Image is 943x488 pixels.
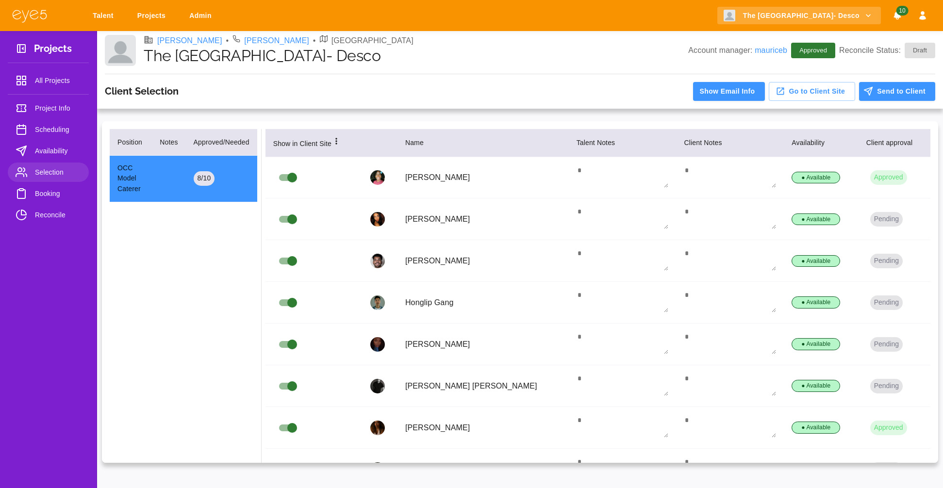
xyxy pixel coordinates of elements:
a: Admin [183,7,221,25]
img: profile_picture [370,295,385,310]
p: Account manager: [688,45,787,56]
p: [PERSON_NAME] [405,213,561,225]
span: Booking [35,188,81,199]
span: Approved [794,46,833,55]
p: [PERSON_NAME] [405,172,561,183]
button: Go to Client Site [769,82,856,101]
img: Client logo [724,10,735,21]
th: Notes [152,129,185,156]
a: Projects [131,7,175,25]
a: mauriceb [755,46,787,54]
span: Reconcile [35,209,81,221]
a: [PERSON_NAME] [244,35,309,47]
th: Client Notes [676,129,784,157]
a: Selection [8,163,89,182]
h1: The [GEOGRAPHIC_DATA]- Desco [144,47,688,65]
th: Name [397,129,569,157]
button: Pending [870,337,903,352]
div: ● Available [792,172,840,184]
img: profile_picture [370,212,385,227]
td: OCC Model Caterer [110,155,152,202]
span: Scheduling [35,124,81,135]
span: 10 [896,6,908,16]
span: All Projects [35,75,81,86]
p: [PERSON_NAME] [PERSON_NAME] [405,380,561,392]
a: Talent [86,7,123,25]
button: The [GEOGRAPHIC_DATA]- Desco [717,7,881,25]
a: All Projects [8,71,89,90]
a: Reconcile [8,205,89,225]
p: [PERSON_NAME] [405,422,561,434]
p: [GEOGRAPHIC_DATA] [331,35,414,47]
th: Position [110,129,152,156]
button: Notifications [889,7,906,25]
div: ● Available [792,255,840,267]
li: • [226,35,229,47]
th: Availability [784,129,858,157]
button: Show Email Info [693,82,764,101]
th: Approved/Needed [186,129,257,156]
p: [PERSON_NAME] [405,339,561,350]
span: Selection [35,166,81,178]
a: Booking [8,184,89,203]
p: [PERSON_NAME] [405,255,561,267]
a: Scheduling [8,120,89,139]
button: Send to Client [859,82,935,101]
div: ● Available [792,380,840,392]
h3: Projects [34,43,72,58]
button: Pending [870,379,903,393]
div: ● Available [792,338,840,350]
p: Honglip Gang [405,297,561,309]
img: eye5 [12,9,48,23]
button: Pending [870,212,903,227]
button: Pending [870,462,903,477]
button: Approved [870,170,907,185]
a: [PERSON_NAME] [157,35,222,47]
a: Availability [8,141,89,161]
img: profile_picture [370,379,385,393]
img: Client logo [105,35,136,66]
p: Reconcile Status: [839,43,935,58]
img: profile_picture [370,421,385,435]
span: Draft [907,46,933,55]
div: ● Available [792,296,840,309]
div: 8 / 10 [194,171,215,186]
li: • [313,35,316,47]
h3: Client Selection [105,85,179,97]
div: ● Available [792,213,840,226]
span: Availability [35,145,81,157]
img: profile_picture [370,462,385,477]
img: profile_picture [370,337,385,352]
th: Show in Client Site [265,129,363,157]
button: Pending [870,295,903,310]
th: Client approval [859,129,930,157]
button: Pending [870,254,903,268]
img: profile_picture [370,254,385,268]
img: profile_picture [370,170,385,185]
div: ● Available [792,422,840,434]
button: Approved [870,421,907,435]
a: Project Info [8,98,89,118]
span: Project Info [35,102,81,114]
th: Talent Notes [569,129,677,157]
